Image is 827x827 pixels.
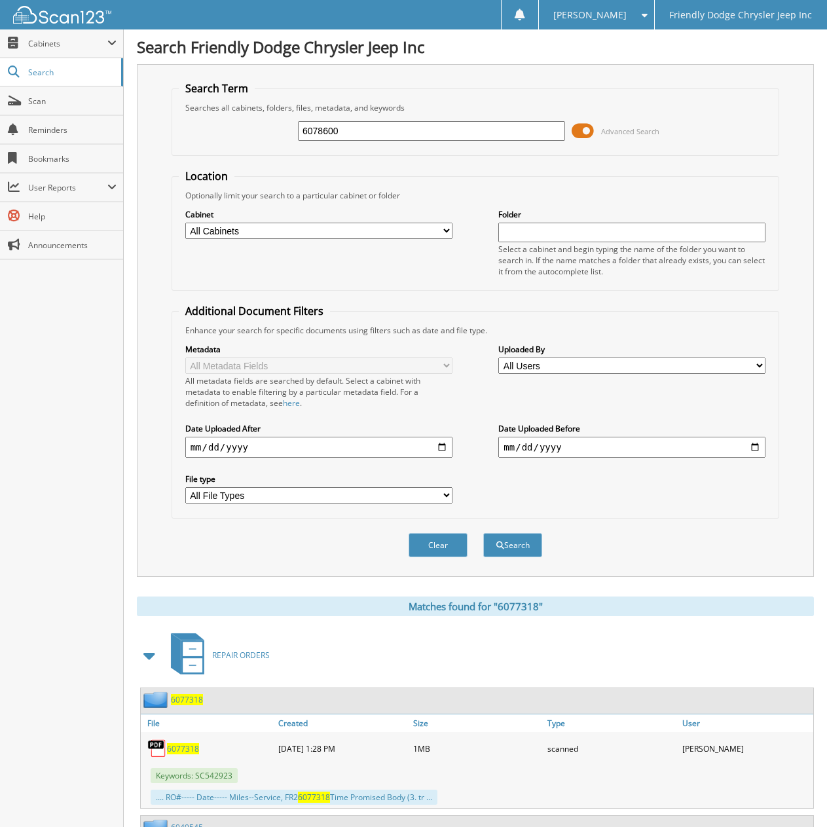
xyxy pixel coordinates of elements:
[498,423,765,434] label: Date Uploaded Before
[185,423,452,434] label: Date Uploaded After
[498,244,765,277] div: Select a cabinet and begin typing the name of the folder you want to search in. If the name match...
[679,714,813,732] a: User
[298,792,330,803] span: 6077318
[28,240,117,251] span: Announcements
[212,650,270,661] span: REPAIR ORDERS
[283,397,300,409] a: here
[179,325,773,336] div: Enhance your search for specific documents using filters such as date and file type.
[28,38,107,49] span: Cabinets
[163,629,270,681] a: REPAIR ORDERS
[28,153,117,164] span: Bookmarks
[410,714,544,732] a: Size
[179,190,773,201] div: Optionally limit your search to a particular cabinet or folder
[601,126,659,136] span: Advanced Search
[669,11,812,19] span: Friendly Dodge Chrysler Jeep Inc
[28,67,115,78] span: Search
[498,209,765,220] label: Folder
[544,735,678,762] div: scanned
[141,714,275,732] a: File
[137,36,814,58] h1: Search Friendly Dodge Chrysler Jeep Inc
[167,743,199,754] a: 6077318
[410,735,544,762] div: 1MB
[483,533,542,557] button: Search
[28,96,117,107] span: Scan
[498,437,765,458] input: end
[179,169,234,183] legend: Location
[185,375,452,409] div: All metadata fields are searched by default. Select a cabinet with metadata to enable filtering b...
[275,714,409,732] a: Created
[171,694,203,705] a: 6077318
[185,473,452,485] label: File type
[275,735,409,762] div: [DATE] 1:28 PM
[13,6,111,24] img: scan123-logo-white.svg
[179,102,773,113] div: Searches all cabinets, folders, files, metadata, and keywords
[143,691,171,708] img: folder2.png
[28,182,107,193] span: User Reports
[553,11,627,19] span: [PERSON_NAME]
[409,533,468,557] button: Clear
[185,437,452,458] input: start
[151,768,238,783] span: Keywords: SC542923
[185,344,452,355] label: Metadata
[179,304,330,318] legend: Additional Document Filters
[544,714,678,732] a: Type
[28,211,117,222] span: Help
[679,735,813,762] div: [PERSON_NAME]
[498,344,765,355] label: Uploaded By
[151,790,437,805] div: .... RO#----- Date----- Miles--Service, FR2 Time Promised Body (3. tr ...
[137,597,814,616] div: Matches found for "6077318"
[147,739,167,758] img: PDF.png
[179,81,255,96] legend: Search Term
[762,764,827,827] iframe: Chat Widget
[28,124,117,136] span: Reminders
[185,209,452,220] label: Cabinet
